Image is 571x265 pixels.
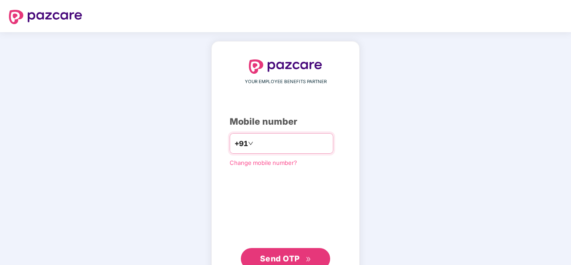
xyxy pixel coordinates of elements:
span: down [248,141,253,146]
span: YOUR EMPLOYEE BENEFITS PARTNER [245,78,327,85]
span: double-right [306,257,311,262]
img: logo [249,59,322,74]
a: Change mobile number? [230,159,297,166]
img: logo [9,10,82,24]
span: Send OTP [260,254,300,263]
div: Mobile number [230,115,341,129]
span: +91 [235,138,248,149]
